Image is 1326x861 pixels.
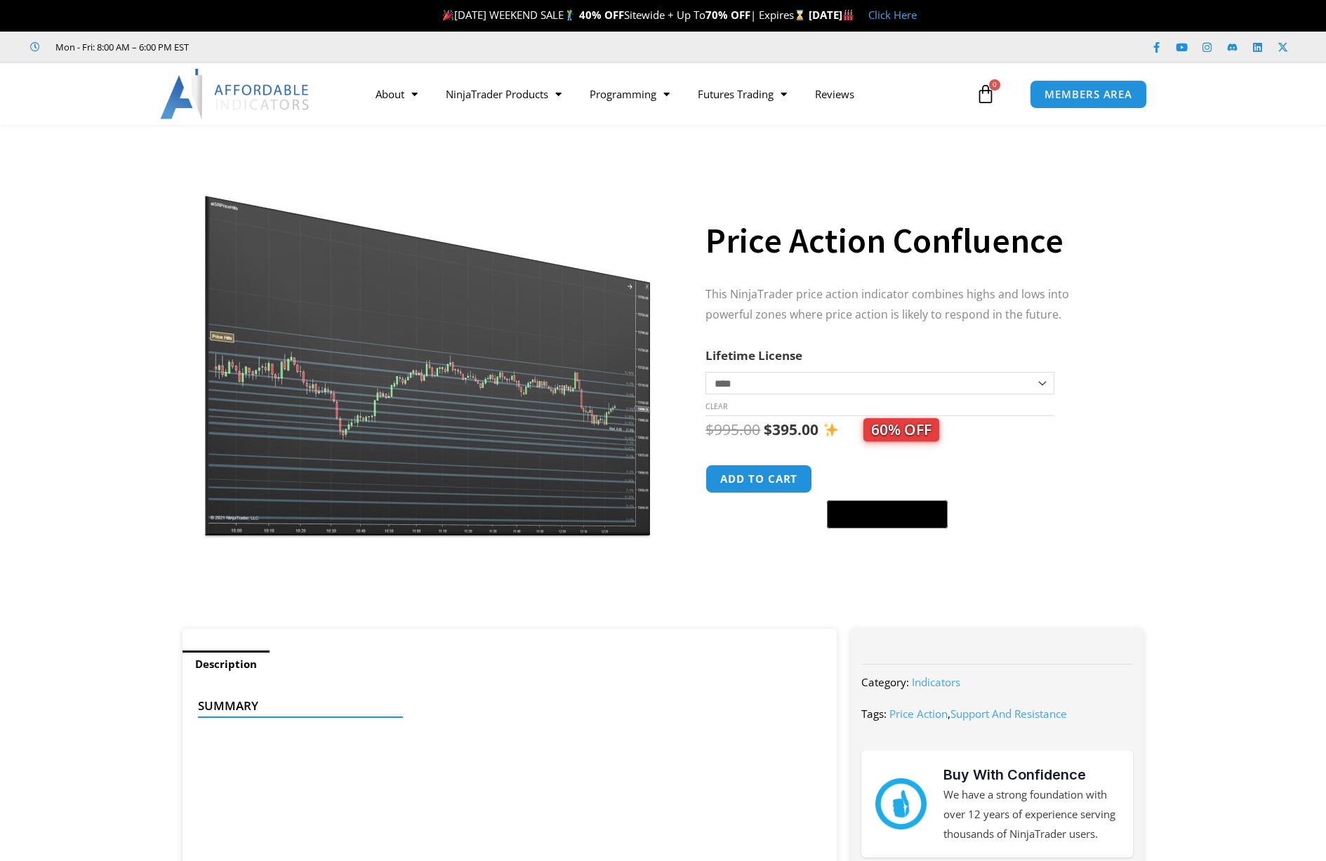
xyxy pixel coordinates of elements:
a: Price Action [889,707,948,721]
strong: 70% OFF [705,8,750,22]
img: LogoAI | Affordable Indicators – NinjaTrader [160,69,311,119]
span: $ [705,420,714,439]
h1: Price Action Confluence [705,216,1115,265]
p: We have a strong foundation with over 12 years of experience serving thousands of NinjaTrader users. [943,785,1119,844]
nav: Menu [362,78,972,110]
span: Category: [861,675,909,689]
span: Mon - Fri: 8:00 AM – 6:00 PM EST [52,39,189,55]
strong: [DATE] [809,8,854,22]
a: NinjaTrader Products [432,78,576,110]
span: This NinjaTrader price action indicator combines highs and lows into powerful zones where price a... [705,286,1069,322]
bdi: 395.00 [764,420,818,439]
a: Support And Resistance [950,707,1067,721]
iframe: PayPal Message 1 [705,537,1115,549]
a: Reviews [801,78,868,110]
iframe: Customer reviews powered by Trustpilot [208,40,419,54]
span: $ [764,420,772,439]
h3: Buy With Confidence [943,764,1119,785]
img: ⌛ [795,10,805,20]
h4: Summary [198,699,811,713]
button: Buy with GPay [827,500,948,528]
bdi: 995.00 [705,420,760,439]
img: ✨ [823,422,838,437]
span: MEMBERS AREA [1045,89,1132,100]
img: 🏌️‍♂️ [564,10,575,20]
span: 60% OFF [863,418,939,441]
span: [DATE] WEEKEND SALE Sitewide + Up To | Expires [439,8,808,22]
img: 🏭 [843,10,854,20]
a: Futures Trading [684,78,801,110]
a: About [362,78,432,110]
span: 0 [989,79,1000,91]
img: Price Action Confluence 2 [202,149,654,538]
a: Description [183,650,270,678]
img: mark thumbs good 43913 | Affordable Indicators – NinjaTrader [875,778,926,829]
strong: 40% OFF [579,8,624,22]
a: Clear options [705,401,727,411]
iframe: Secure express checkout frame [824,462,950,496]
img: 🎉 [443,10,453,20]
a: Click Here [868,8,917,22]
label: Lifetime License [705,347,802,363]
a: Programming [576,78,684,110]
span: Tags: [861,707,887,721]
a: Indicators [912,675,960,689]
a: MEMBERS AREA [1030,80,1147,109]
span: , [889,707,1067,721]
a: 0 [955,74,1016,114]
button: Add to cart [705,465,812,493]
